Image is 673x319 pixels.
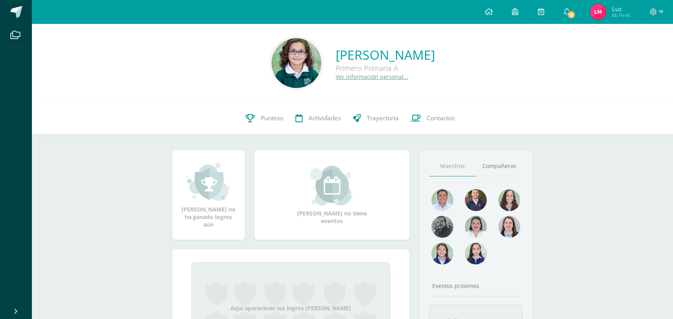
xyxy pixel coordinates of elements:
[567,10,576,19] span: 9
[272,38,321,88] img: 930639700ac5732a3f0685f97fc9f41d.png
[429,282,523,290] div: Eventos próximos
[261,114,283,122] span: Punteos
[187,162,230,202] img: achievement_small.png
[476,156,523,176] a: Compañeros
[405,102,460,134] a: Contactos
[465,189,487,211] img: 6dfc3065da4204f320af9e3560cd3894.png
[612,12,630,19] span: Mi Perfil
[590,4,606,20] img: de632fd3d40e1b02ed82697469c04736.png
[240,102,289,134] a: Punteos
[612,5,630,13] span: Luz
[309,114,341,122] span: Actividades
[310,166,354,205] img: event_small.png
[336,63,435,73] div: Primero Primaria A
[431,243,453,264] img: c2808d3b671dd919e870280b2998232f.png
[431,189,453,211] img: f4ec16a59328cb939a4b919555c40b71.png
[465,216,487,238] img: ae77d19d19a969ce023eef51be567139.png
[465,243,487,264] img: e0582db7cc524a9960c08d03de9ec803.png
[431,216,453,238] img: 4179e05c207095638826b52d0d6e7b97.png
[336,46,435,63] a: [PERSON_NAME]
[289,102,347,134] a: Actividades
[367,114,399,122] span: Trayectoria
[498,189,520,211] img: c686b553ba051f1887ba92f3978d28f4.png
[180,162,237,228] div: [PERSON_NAME] no ha ganado logros aún
[292,166,372,225] div: [PERSON_NAME] no tiene eventos
[336,73,408,80] a: Ver información personal...
[427,114,455,122] span: Contactos
[429,156,476,176] a: Maestros
[498,216,520,238] img: 4ad40b1689e633dc4baef21ec155021e.png
[347,102,405,134] a: Trayectoria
